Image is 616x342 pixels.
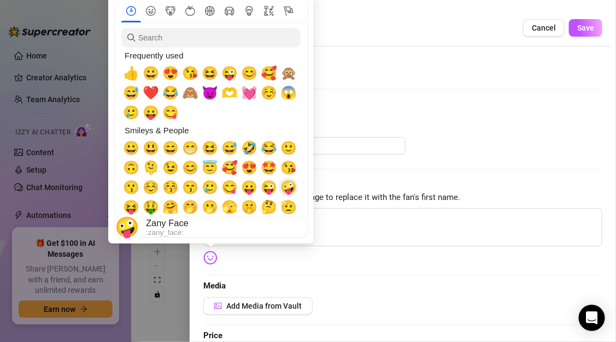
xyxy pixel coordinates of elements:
textarea: Where did ya find me??! [203,208,602,246]
span: Save [577,23,594,32]
strong: Media [203,281,226,291]
div: Open Intercom Messenger [579,305,605,331]
span: Cancel [532,23,556,32]
button: Save [569,19,602,37]
strong: Price [203,331,222,340]
span: picture [214,302,222,310]
span: Add Media from Vault [226,302,302,310]
span: Put in your message to replace it with the fan's first name. [203,191,602,204]
button: Cancel [523,19,565,37]
img: svg%3e [203,251,218,265]
button: Add Media from Vault [203,297,313,315]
